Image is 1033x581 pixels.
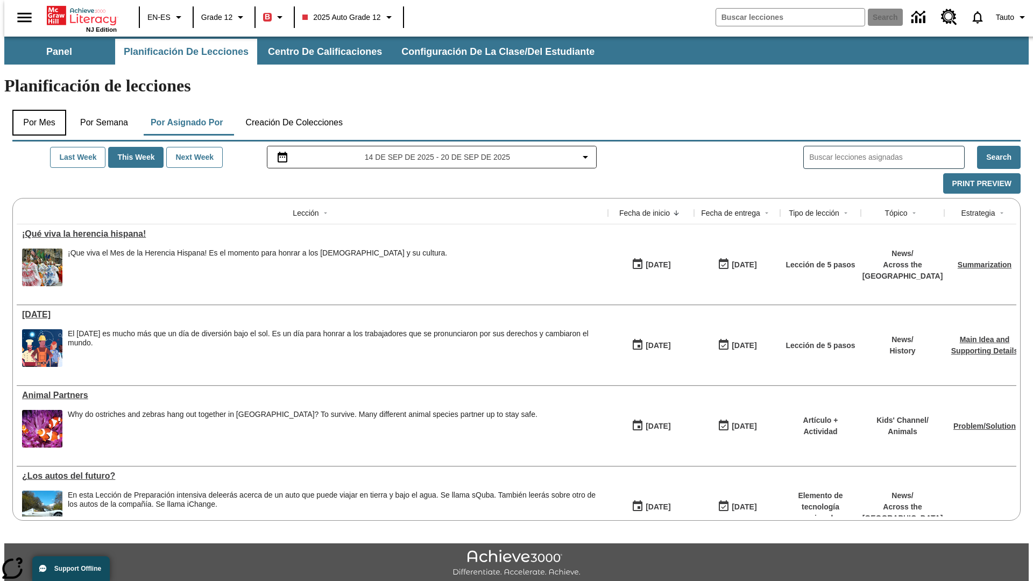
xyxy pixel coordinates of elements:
[201,12,232,23] span: Grade 12
[22,229,603,239] div: ¡Qué viva la herencia hispana!
[862,259,943,282] p: Across the [GEOGRAPHIC_DATA]
[12,110,66,136] button: Por mes
[68,329,603,367] span: El Día del Trabajo es mucho más que un día de diversión bajo el sol. Es un día para honrar a los ...
[166,147,223,168] button: Next Week
[22,329,62,367] img: A banner with a blue background shows an illustrated row of diverse men and women dressed in clot...
[393,39,603,65] button: Configuración de la clase/del estudiante
[862,248,943,259] p: News /
[732,420,756,433] div: [DATE]
[302,12,380,23] span: 2025 Auto Grade 12
[670,207,683,219] button: Sort
[961,208,995,218] div: Estrategia
[786,490,855,524] p: Elemento de tecnología mejorada
[68,410,537,448] div: Why do ostriches and zebras hang out together in Africa? To survive. Many different animal specie...
[628,497,674,517] button: 07/01/25: Primer día en que estuvo disponible la lección
[259,39,391,65] button: Centro de calificaciones
[628,335,674,356] button: 07/23/25: Primer día en que estuvo disponible la lección
[22,249,62,286] img: A photograph of Hispanic women participating in a parade celebrating Hispanic culture. The women ...
[889,334,915,345] p: News /
[9,2,40,33] button: Abrir el menú lateral
[839,207,852,219] button: Sort
[889,345,915,357] p: History
[197,8,251,27] button: Grado: Grade 12, Elige un grado
[809,150,964,165] input: Buscar lecciones asignadas
[628,416,674,436] button: 07/07/25: Primer día en que estuvo disponible la lección
[977,146,1021,169] button: Search
[22,471,603,481] a: ¿Los autos del futuro? , Lessons
[992,8,1033,27] button: Perfil/Configuración
[22,391,603,400] a: Animal Partners, Lessons
[995,207,1008,219] button: Sort
[5,39,113,65] button: Panel
[237,110,351,136] button: Creación de colecciones
[714,416,760,436] button: 06/30/26: Último día en que podrá accederse la lección
[22,410,62,448] img: Three clownfish swim around a purple anemone.
[68,491,603,509] div: En esta Lección de Preparación intensiva de
[701,208,760,218] div: Fecha de entrega
[54,565,101,572] span: Support Offline
[732,500,756,514] div: [DATE]
[22,310,603,320] div: Día del Trabajo
[885,208,907,218] div: Tópico
[293,208,319,218] div: Lección
[147,12,171,23] span: EN-ES
[22,391,603,400] div: Animal Partners
[953,422,1016,430] a: Problem/Solution
[714,335,760,356] button: 06/30/26: Último día en que podrá accederse la lección
[50,147,105,168] button: Last Week
[619,208,670,218] div: Fecha de inicio
[265,10,270,24] span: B
[22,491,62,528] img: High-tech automobile treading water.
[958,260,1011,269] a: Summarization
[68,491,596,508] testabrev: leerás acerca de un auto que puede viajar en tierra y bajo el agua. Se llama sQuba. También leerá...
[876,415,929,426] p: Kids' Channel /
[646,500,670,514] div: [DATE]
[47,4,117,33] div: Portada
[22,310,603,320] a: Día del Trabajo, Lessons
[68,329,603,348] div: El [DATE] es mucho más que un día de diversión bajo el sol. Es un día para honrar a los trabajado...
[86,26,117,33] span: NJ Edition
[996,12,1014,23] span: Tauto
[579,151,592,164] svg: Collapse Date Range Filter
[732,339,756,352] div: [DATE]
[4,76,1029,96] h1: Planificación de lecciones
[862,501,943,524] p: Across the [GEOGRAPHIC_DATA]
[760,207,773,219] button: Sort
[646,420,670,433] div: [DATE]
[646,339,670,352] div: [DATE]
[786,340,855,351] p: Lección de 5 pasos
[22,471,603,481] div: ¿Los autos del futuro?
[716,9,865,26] input: search field
[714,497,760,517] button: 08/01/26: Último día en que podrá accederse la lección
[68,491,603,528] div: En esta Lección de Preparación intensiva de leerás acerca de un auto que puede viajar en tierra y...
[108,147,164,168] button: This Week
[628,254,674,275] button: 09/15/25: Primer día en que estuvo disponible la lección
[714,254,760,275] button: 09/21/25: Último día en que podrá accederse la lección
[143,8,189,27] button: Language: EN-ES, Selecciona un idioma
[935,3,964,32] a: Centro de recursos, Se abrirá en una pestaña nueva.
[964,3,992,31] a: Notificaciones
[789,208,839,218] div: Tipo de lección
[68,249,447,258] div: ¡Que viva el Mes de la Herencia Hispana! Es el momento para honrar a los [DEMOGRAPHIC_DATA] y su ...
[908,207,921,219] button: Sort
[4,37,1029,65] div: Subbarra de navegación
[786,259,855,271] p: Lección de 5 pasos
[72,110,137,136] button: Por semana
[272,151,592,164] button: Seleccione el intervalo de fechas opción del menú
[68,410,537,419] div: Why do ostriches and zebras hang out together in [GEOGRAPHIC_DATA]? To survive. Many different an...
[646,258,670,272] div: [DATE]
[943,173,1021,194] button: Print Preview
[876,426,929,437] p: Animals
[32,556,110,581] button: Support Offline
[22,229,603,239] a: ¡Qué viva la herencia hispana!, Lessons
[115,39,257,65] button: Planificación de lecciones
[452,550,581,577] img: Achieve3000 Differentiate Accelerate Achieve
[319,207,332,219] button: Sort
[4,39,604,65] div: Subbarra de navegación
[142,110,232,136] button: Por asignado por
[951,335,1018,355] a: Main Idea and Supporting Details
[68,249,447,286] div: ¡Que viva el Mes de la Herencia Hispana! Es el momento para honrar a los hispanoamericanos y su c...
[298,8,399,27] button: Class: 2025 Auto Grade 12, Selecciona una clase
